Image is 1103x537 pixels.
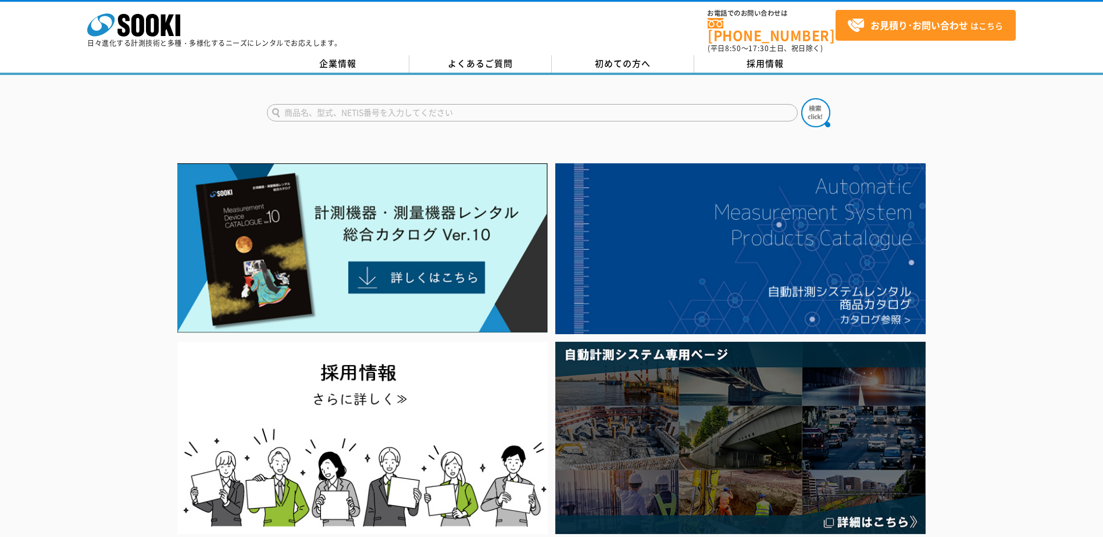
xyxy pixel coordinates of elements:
[708,43,823,53] span: (平日 ～ 土日、祝日除く)
[694,55,837,73] a: 採用情報
[870,18,968,32] strong: お見積り･お問い合わせ
[836,10,1016,41] a: お見積り･お問い合わせはこちら
[177,342,548,534] img: SOOKI recruit
[801,98,830,127] img: btn_search.png
[708,18,836,42] a: [PHONE_NUMBER]
[708,10,836,17] span: お電話でのお問い合わせは
[555,342,926,534] img: 自動計測システム専用ページ
[847,17,1003,34] span: はこちら
[555,163,926,334] img: 自動計測システムカタログ
[267,104,798,121] input: 商品名、型式、NETIS番号を入力してください
[177,163,548,333] img: Catalog Ver10
[725,43,741,53] span: 8:50
[748,43,769,53] span: 17:30
[409,55,552,73] a: よくあるご質問
[595,57,651,70] span: 初めての方へ
[87,40,342,46] p: 日々進化する計測技術と多種・多様化するニーズにレンタルでお応えします。
[267,55,409,73] a: 企業情報
[552,55,694,73] a: 初めての方へ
